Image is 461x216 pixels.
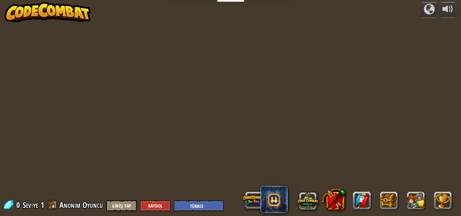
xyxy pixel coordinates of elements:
button: Giriş Yap [106,200,137,211]
img: CodeCombat - Learn how to code by playing a game [5,2,91,22]
span: 1 [40,199,44,210]
span: 0 [16,199,22,210]
button: Kaydol [140,200,170,211]
button: Kampanyalar [421,2,438,18]
span: Seviye [23,199,38,211]
button: Sesi ayarla [439,2,456,18]
span: Anonim Oyuncu [59,199,103,210]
